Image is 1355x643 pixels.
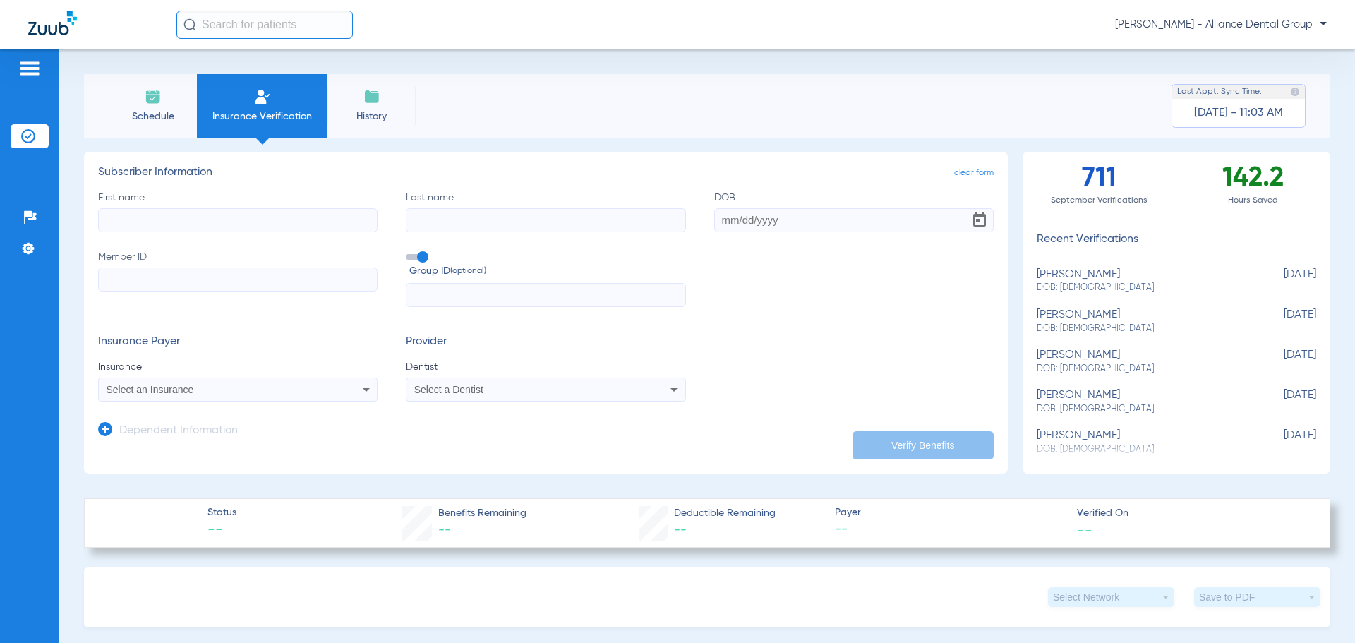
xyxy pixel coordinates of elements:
img: last sync help info [1290,87,1300,97]
span: Insurance Verification [207,109,317,124]
input: First name [98,208,378,232]
div: [PERSON_NAME] [1037,389,1246,415]
input: Search for patients [176,11,353,39]
span: [DATE] - 11:03 AM [1194,106,1283,120]
span: -- [1077,522,1092,537]
span: -- [674,524,687,536]
span: clear form [954,166,994,180]
input: Member ID [98,268,378,292]
label: Member ID [98,250,378,308]
span: Schedule [119,109,186,124]
span: -- [207,521,236,541]
span: Payer [835,505,1065,520]
img: hamburger-icon [18,60,41,77]
span: -- [835,521,1065,539]
img: Zuub Logo [28,11,77,35]
div: [PERSON_NAME] [1037,268,1246,294]
span: [DATE] [1246,389,1316,415]
h3: Subscriber Information [98,166,994,180]
img: Manual Insurance Verification [254,88,271,105]
span: Verified On [1077,506,1307,521]
input: DOBOpen calendar [714,208,994,232]
h3: Provider [406,335,685,349]
span: Dentist [406,360,685,374]
span: Select an Insurance [107,384,194,395]
div: [PERSON_NAME] [1037,308,1246,335]
span: DOB: [DEMOGRAPHIC_DATA] [1037,403,1246,416]
span: Status [207,505,236,520]
span: -- [438,524,451,536]
span: Last Appt. Sync Time: [1177,85,1262,99]
img: Schedule [145,88,162,105]
div: 142.2 [1176,152,1330,215]
span: Hours Saved [1176,193,1330,208]
span: DOB: [DEMOGRAPHIC_DATA] [1037,363,1246,375]
span: History [338,109,405,124]
span: [DATE] [1246,429,1316,455]
span: DOB: [DEMOGRAPHIC_DATA] [1037,282,1246,294]
label: Last name [406,191,685,232]
small: (optional) [450,264,486,279]
label: DOB [714,191,994,232]
span: Deductible Remaining [674,506,776,521]
span: [DATE] [1246,268,1316,294]
span: Benefits Remaining [438,506,526,521]
img: Search Icon [183,18,196,31]
button: Verify Benefits [853,431,994,459]
span: Select a Dentist [414,384,483,395]
h3: Dependent Information [119,424,238,438]
h3: Recent Verifications [1023,233,1330,247]
span: September Verifications [1023,193,1176,208]
input: Last name [406,208,685,232]
span: DOB: [DEMOGRAPHIC_DATA] [1037,323,1246,335]
button: Open calendar [965,206,994,234]
div: [PERSON_NAME] [1037,349,1246,375]
div: 711 [1023,152,1176,215]
h3: Insurance Payer [98,335,378,349]
span: [DATE] [1246,349,1316,375]
div: [PERSON_NAME] [1037,429,1246,455]
span: Insurance [98,360,378,374]
span: [PERSON_NAME] - Alliance Dental Group [1115,18,1327,32]
span: [DATE] [1246,308,1316,335]
img: History [363,88,380,105]
span: Group ID [409,264,685,279]
label: First name [98,191,378,232]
